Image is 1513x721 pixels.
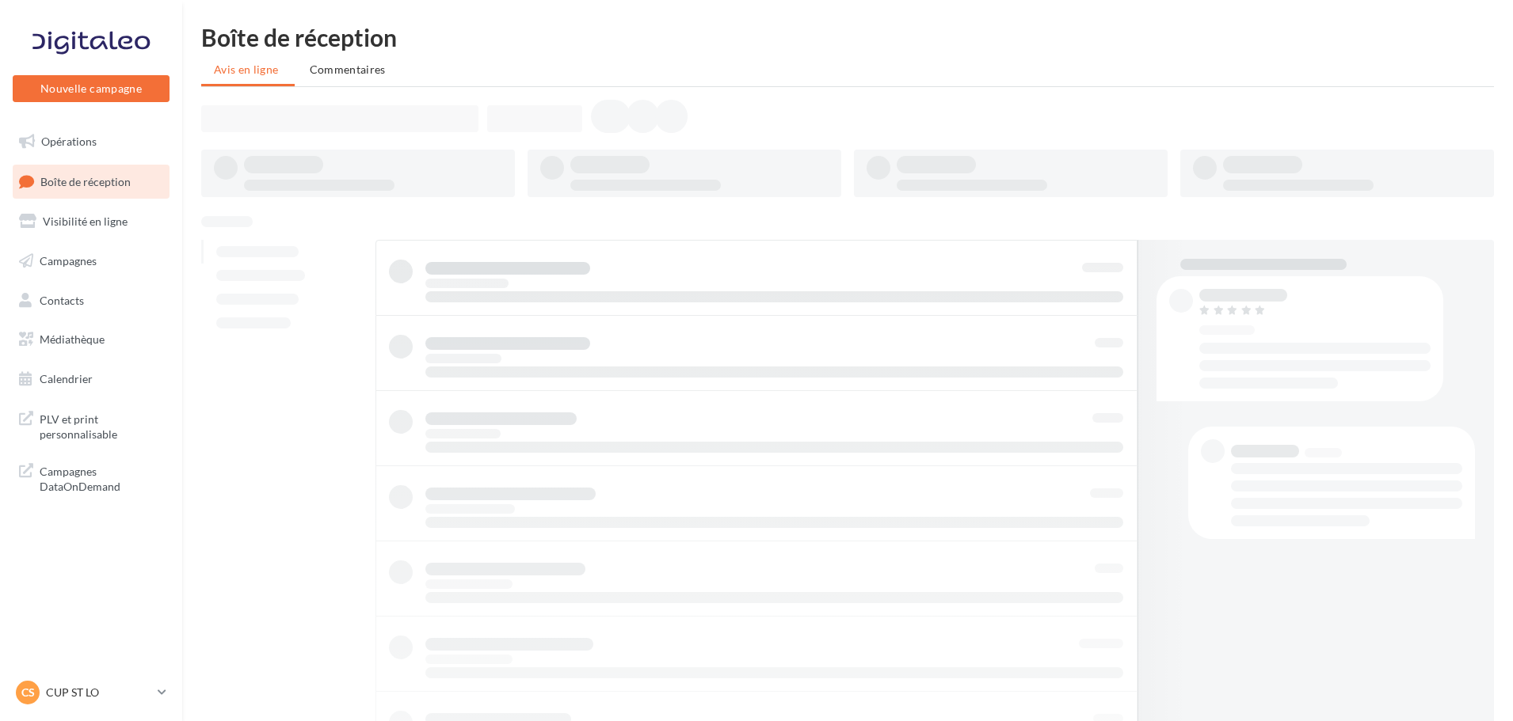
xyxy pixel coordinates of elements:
span: Opérations [41,135,97,148]
span: Visibilité en ligne [43,214,128,228]
span: Campagnes DataOnDemand [40,461,163,495]
span: Campagnes [40,254,97,268]
span: Commentaires [310,63,386,76]
div: Boîte de réception [201,25,1494,49]
a: Campagnes DataOnDemand [10,454,173,501]
button: Nouvelle campagne [13,75,170,102]
span: CS [21,685,35,700]
span: Calendrier [40,372,93,385]
a: Contacts [10,284,173,317]
span: Médiathèque [40,332,105,346]
a: Campagnes [10,245,173,278]
a: PLV et print personnalisable [10,402,173,449]
a: Visibilité en ligne [10,205,173,238]
a: Opérations [10,125,173,158]
a: Calendrier [10,362,173,396]
a: Boîte de réception [10,165,173,199]
span: PLV et print personnalisable [40,408,163,442]
span: Boîte de réception [40,174,131,188]
a: Médiathèque [10,323,173,356]
span: Contacts [40,293,84,306]
a: CS CUP ST LO [13,677,170,708]
p: CUP ST LO [46,685,151,700]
